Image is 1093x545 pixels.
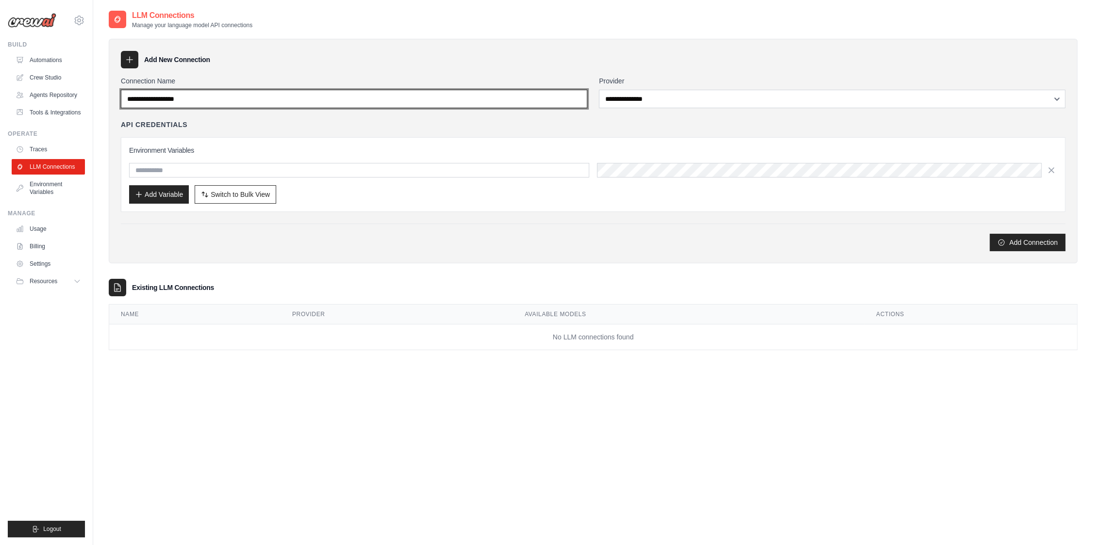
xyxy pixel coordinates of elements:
a: Billing [12,239,85,254]
iframe: Chat Widget [1044,498,1093,545]
button: Resources [12,273,85,289]
button: Add Variable [129,185,189,204]
div: Build [8,41,85,48]
a: LLM Connections [12,159,85,175]
a: Automations [12,52,85,68]
span: Resources [30,277,57,285]
img: Logo [8,13,56,28]
a: Tools & Integrations [12,105,85,120]
button: Add Connection [990,234,1065,251]
th: Provider [281,305,513,324]
h3: Environment Variables [129,145,1057,155]
label: Connection Name [121,76,587,86]
div: Manage [8,209,85,217]
button: Logout [8,521,85,537]
span: Switch to Bulk View [211,190,270,199]
p: Manage your language model API connections [132,21,252,29]
h3: Add New Connection [144,55,210,64]
th: Available Models [513,305,864,324]
td: No LLM connections found [109,324,1077,350]
div: Operate [8,130,85,138]
a: Agents Repository [12,87,85,103]
h2: LLM Connections [132,10,252,21]
a: Traces [12,142,85,157]
a: Crew Studio [12,70,85,85]
h4: API Credentials [121,120,187,129]
span: Logout [43,525,61,533]
h3: Existing LLM Connections [132,283,214,292]
button: Switch to Bulk View [195,185,276,204]
label: Provider [599,76,1065,86]
a: Environment Variables [12,176,85,200]
th: Actions [864,305,1077,324]
a: Usage [12,221,85,237]
a: Settings [12,256,85,272]
th: Name [109,305,281,324]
